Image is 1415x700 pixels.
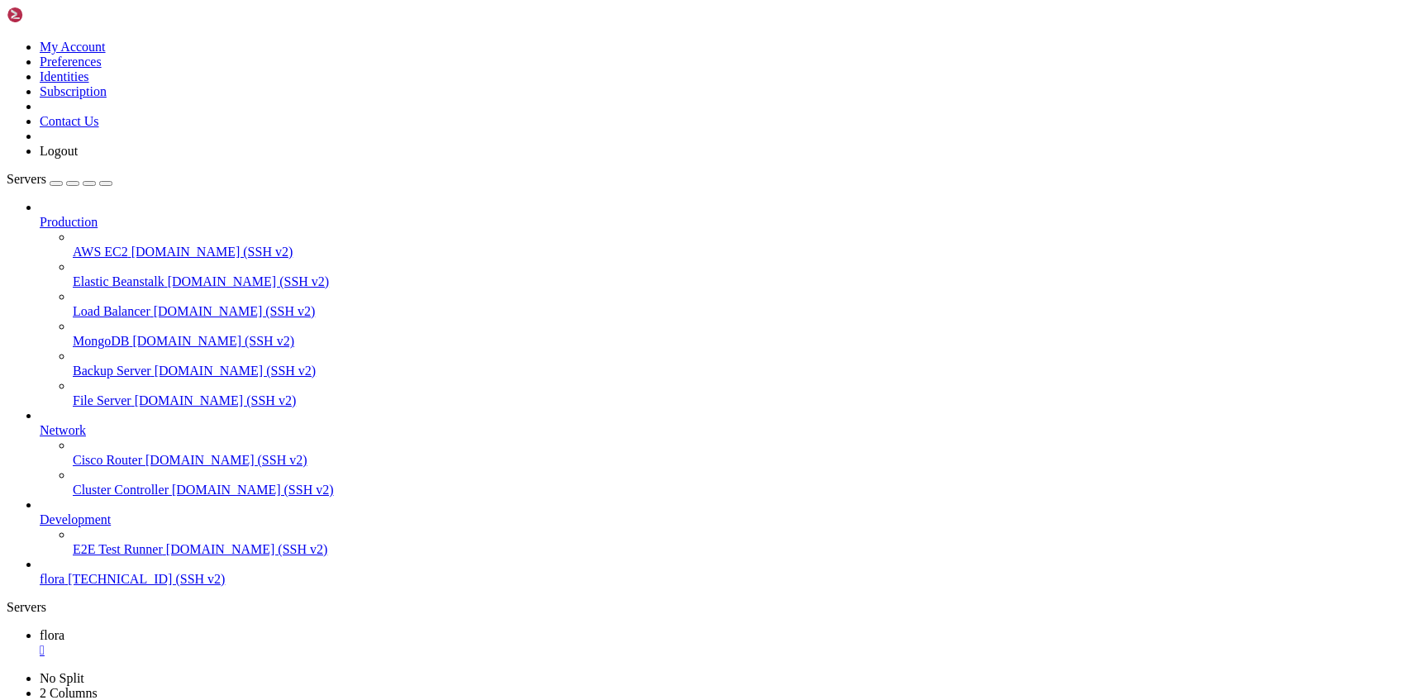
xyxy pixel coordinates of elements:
a: Network [40,423,1408,438]
a: Servers [7,172,112,186]
span: File Server [73,393,131,407]
li: flora [TECHNICAL_ID] (SSH v2) [40,557,1408,587]
li: Backup Server [DOMAIN_NAME] (SSH v2) [73,349,1408,379]
a:  [40,643,1408,658]
span: Cisco Router [73,453,142,467]
img: Shellngn [7,7,102,23]
span: Backup Server [73,364,151,378]
span: [DOMAIN_NAME] (SSH v2) [132,334,294,348]
span: [DOMAIN_NAME] (SSH v2) [172,483,334,497]
span: flora [40,572,64,586]
li: Load Balancer [DOMAIN_NAME] (SSH v2) [73,289,1408,319]
li: Cisco Router [DOMAIN_NAME] (SSH v2) [73,438,1408,468]
span: Cluster Controller [73,483,169,497]
span: [DOMAIN_NAME] (SSH v2) [155,364,317,378]
a: Contact Us [40,114,99,128]
a: 2 Columns [40,686,98,700]
a: MongoDB [DOMAIN_NAME] (SSH v2) [73,334,1408,349]
span: [TECHNICAL_ID] (SSH v2) [68,572,225,586]
span: Servers [7,172,46,186]
li: AWS EC2 [DOMAIN_NAME] (SSH v2) [73,230,1408,260]
a: Subscription [40,84,107,98]
a: Load Balancer [DOMAIN_NAME] (SSH v2) [73,304,1408,319]
span: [DOMAIN_NAME] (SSH v2) [166,542,328,556]
span: Load Balancer [73,304,150,318]
span: [DOMAIN_NAME] (SSH v2) [154,304,316,318]
a: flora [TECHNICAL_ID] (SSH v2) [40,572,1408,587]
a: Identities [40,69,89,83]
li: Network [40,408,1408,498]
span: AWS EC2 [73,245,128,259]
span: E2E Test Runner [73,542,163,556]
a: E2E Test Runner [DOMAIN_NAME] (SSH v2) [73,542,1408,557]
a: No Split [40,671,84,685]
span: MongoDB [73,334,129,348]
a: Development [40,512,1408,527]
a: My Account [40,40,106,54]
a: AWS EC2 [DOMAIN_NAME] (SSH v2) [73,245,1408,260]
a: flora [40,628,1408,658]
a: Cisco Router [DOMAIN_NAME] (SSH v2) [73,453,1408,468]
a: Preferences [40,55,102,69]
a: Production [40,215,1408,230]
span: Production [40,215,98,229]
a: Cluster Controller [DOMAIN_NAME] (SSH v2) [73,483,1408,498]
li: MongoDB [DOMAIN_NAME] (SSH v2) [73,319,1408,349]
a: File Server [DOMAIN_NAME] (SSH v2) [73,393,1408,408]
li: Elastic Beanstalk [DOMAIN_NAME] (SSH v2) [73,260,1408,289]
li: Cluster Controller [DOMAIN_NAME] (SSH v2) [73,468,1408,498]
div: Servers [7,600,1408,615]
li: Development [40,498,1408,557]
li: E2E Test Runner [DOMAIN_NAME] (SSH v2) [73,527,1408,557]
span: [DOMAIN_NAME] (SSH v2) [135,393,297,407]
a: Elastic Beanstalk [DOMAIN_NAME] (SSH v2) [73,274,1408,289]
span: [DOMAIN_NAME] (SSH v2) [131,245,293,259]
li: Production [40,200,1408,408]
a: Backup Server [DOMAIN_NAME] (SSH v2) [73,364,1408,379]
span: Network [40,423,86,437]
span: [DOMAIN_NAME] (SSH v2) [145,453,307,467]
a: Logout [40,144,78,158]
span: Elastic Beanstalk [73,274,164,288]
span: [DOMAIN_NAME] (SSH v2) [168,274,330,288]
li: File Server [DOMAIN_NAME] (SSH v2) [73,379,1408,408]
span: flora [40,628,64,642]
span: Development [40,512,111,526]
